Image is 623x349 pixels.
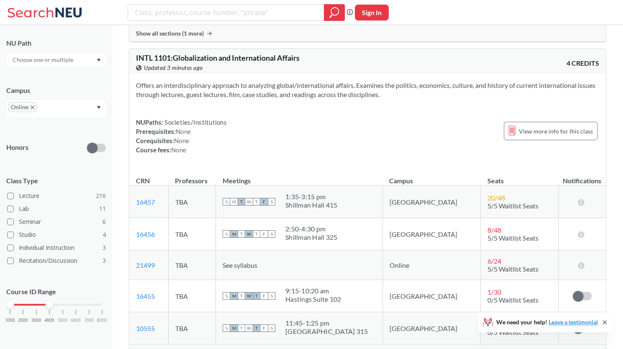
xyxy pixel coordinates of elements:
[487,288,501,296] span: 1 / 30
[103,243,106,252] span: 3
[7,216,106,227] label: Seminar
[558,168,606,186] th: Notifications
[6,86,106,95] div: Campus
[136,30,204,37] span: Show all sections (1 more)
[382,186,481,218] td: [GEOGRAPHIC_DATA]
[96,191,106,200] span: 216
[136,261,155,269] a: 21499
[245,198,253,205] span: W
[230,324,238,332] span: M
[99,204,106,213] span: 11
[487,234,538,242] span: 5/5 Waitlist Seats
[285,201,337,209] div: Shillman Hall 415
[129,26,606,41] div: Show all sections (1 more)
[382,218,481,250] td: [GEOGRAPHIC_DATA]
[519,126,593,136] span: View more info for this class
[230,230,238,238] span: M
[5,318,15,323] span: 1000
[97,318,107,323] span: 8000
[238,230,245,238] span: T
[285,225,337,233] div: 2:50 - 4:30 pm
[6,38,106,48] div: NU Path
[487,226,501,234] span: 8 / 48
[103,256,106,265] span: 3
[7,242,106,253] label: Individual Instruction
[168,280,215,312] td: TBA
[136,230,155,238] a: 16456
[260,198,268,205] span: F
[168,218,215,250] td: TBA
[223,198,230,205] span: S
[245,292,253,300] span: W
[238,292,245,300] span: T
[487,296,538,304] span: 0/5 Waitlist Seats
[223,261,257,269] span: See syllabus
[285,319,368,327] div: 11:45 - 1:25 pm
[268,198,275,205] span: S
[487,194,505,202] span: 20 / 48
[144,63,203,72] span: Updated 3 minutes ago
[134,5,318,20] input: Class, professor, course number, "phrase"
[8,55,79,65] input: Choose one or multiple
[238,324,245,332] span: T
[6,100,106,117] div: OnlineX to remove pillDropdown arrow
[329,7,339,18] svg: magnifying glass
[168,312,215,344] td: TBA
[136,81,599,99] section: Offers an interdisciplinary approach to analyzing global/international affairs. Examines the poli...
[163,118,227,126] span: Societies/Institutions
[171,146,186,154] span: None
[6,53,106,67] div: Dropdown arrow
[7,255,106,266] label: Recitation/Discussion
[324,4,345,21] div: magnifying glass
[245,324,253,332] span: W
[487,257,501,265] span: 6 / 24
[567,59,599,68] span: 4 CREDITS
[268,292,275,300] span: S
[260,324,268,332] span: F
[487,202,538,210] span: 5/5 Waitlist Seats
[260,292,268,300] span: F
[268,230,275,238] span: S
[253,324,260,332] span: T
[97,59,101,62] svg: Dropdown arrow
[253,198,260,205] span: T
[268,324,275,332] span: S
[31,105,34,109] svg: X to remove pill
[382,250,481,280] td: Online
[496,319,598,325] span: We need your help!
[355,5,389,21] button: Sign In
[285,192,337,201] div: 1:35 - 3:15 pm
[238,198,245,205] span: T
[285,287,341,295] div: 9:15 - 10:20 am
[285,327,368,336] div: [GEOGRAPHIC_DATA] 315
[6,287,106,297] p: Course ID Range
[8,102,37,112] span: OnlineX to remove pill
[223,230,230,238] span: S
[176,128,191,135] span: None
[223,324,230,332] span: S
[136,176,150,185] div: CRN
[7,203,106,214] label: Lab
[136,118,227,154] div: NUPaths: Prerequisites: Corequisites: Course fees:
[97,106,101,109] svg: Dropdown arrow
[18,318,28,323] span: 2000
[487,265,538,273] span: 5/5 Waitlist Seats
[382,168,481,186] th: Campus
[7,190,106,201] label: Lecture
[382,280,481,312] td: [GEOGRAPHIC_DATA]
[44,318,54,323] span: 4000
[285,295,341,303] div: Hastings Suite 102
[285,233,337,241] div: Shillman Hall 325
[174,137,189,144] span: None
[136,292,155,300] a: 16455
[382,312,481,344] td: [GEOGRAPHIC_DATA]
[6,176,106,185] span: Class Type
[245,230,253,238] span: W
[253,230,260,238] span: T
[168,186,215,218] td: TBA
[71,318,81,323] span: 6000
[103,217,106,226] span: 6
[253,292,260,300] span: T
[223,292,230,300] span: S
[58,318,68,323] span: 5000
